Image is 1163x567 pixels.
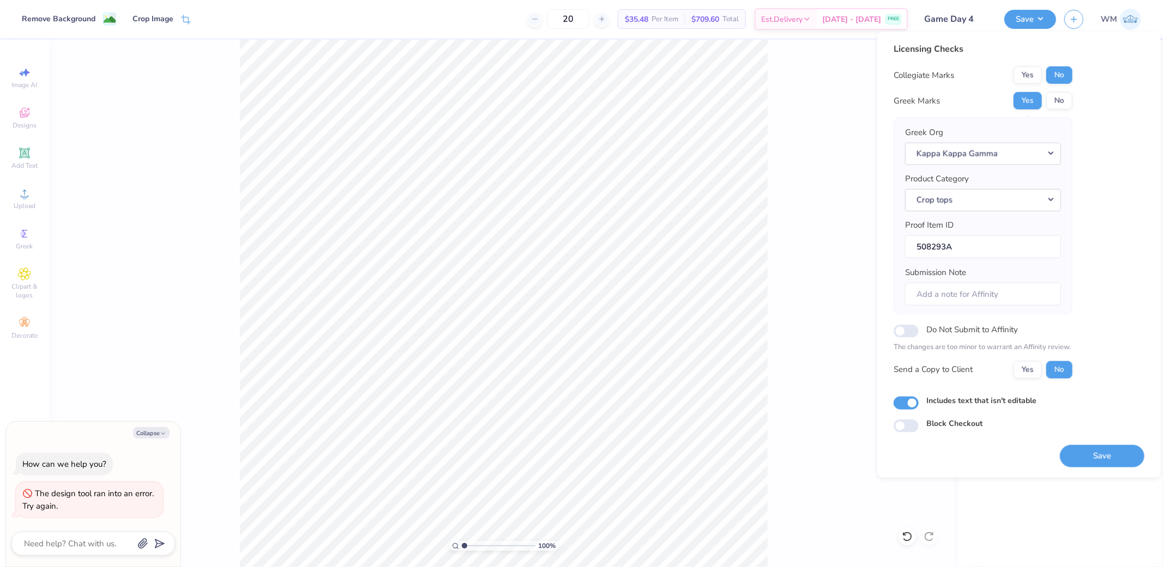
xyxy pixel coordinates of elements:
[894,342,1072,353] p: The changes are too minor to warrant an Affinity review.
[16,242,33,251] span: Greek
[1014,92,1042,109] button: Yes
[916,8,996,30] input: Untitled Design
[14,202,35,210] span: Upload
[1004,10,1056,29] button: Save
[905,142,1061,164] button: Kappa Kappa Gamma
[894,42,1072,56] div: Licensing Checks
[894,95,940,107] div: Greek Marks
[926,322,1018,337] label: Do Not Submit to Affinity
[133,427,170,438] button: Collapse
[12,81,38,89] span: Image AI
[13,121,37,130] span: Designs
[1014,66,1042,84] button: Yes
[22,459,106,470] div: How can we help you?
[1046,92,1072,109] button: No
[11,331,38,340] span: Decorate
[1046,66,1072,84] button: No
[652,14,678,25] span: Per Item
[1120,9,1141,30] img: Wilfredo Manabat
[926,394,1037,406] label: Includes text that isn't editable
[22,488,154,511] div: The design tool ran into an error. Try again.
[1014,361,1042,378] button: Yes
[1060,444,1144,467] button: Save
[1101,9,1141,30] a: WM
[822,14,881,25] span: [DATE] - [DATE]
[1046,361,1072,378] button: No
[926,418,983,429] label: Block Checkout
[132,13,173,25] div: Crop Image
[894,363,973,376] div: Send a Copy to Client
[905,188,1061,211] button: Crop tops
[894,69,954,82] div: Collegiate Marks
[905,282,1061,306] input: Add a note for Affinity
[905,173,969,185] label: Product Category
[22,13,95,25] div: Remove Background
[888,15,899,23] span: FREE
[1101,13,1117,26] span: WM
[547,9,589,29] input: – –
[905,126,943,139] label: Greek Org
[625,14,648,25] span: $35.48
[691,14,719,25] span: $709.60
[11,161,38,170] span: Add Text
[761,14,803,25] span: Est. Delivery
[5,282,44,300] span: Clipart & logos
[905,266,966,279] label: Submission Note
[538,541,556,551] span: 100 %
[905,219,954,231] label: Proof Item ID
[722,14,739,25] span: Total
